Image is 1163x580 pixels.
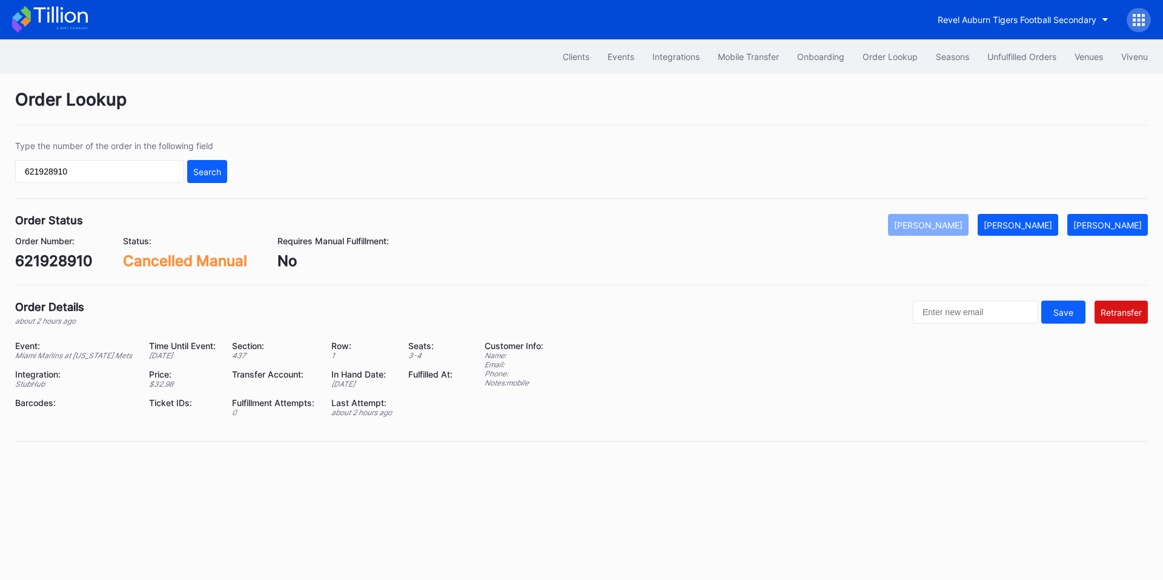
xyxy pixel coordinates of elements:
div: Last Attempt: [331,398,394,408]
input: GT59662 [15,160,184,183]
div: Order Number: [15,236,93,246]
div: Row: [331,341,394,351]
button: [PERSON_NAME] [888,214,969,236]
div: Integration: [15,369,134,379]
div: [PERSON_NAME] [1073,220,1142,230]
button: Clients [554,45,598,68]
div: 1 [331,351,394,360]
div: Cancelled Manual [123,252,247,270]
div: $ 32.98 [149,379,217,388]
div: Save [1053,307,1073,318]
button: Revel Auburn Tigers Football Secondary [929,8,1118,31]
div: Price: [149,369,217,379]
button: Vivenu [1112,45,1157,68]
div: Phone: [485,369,543,378]
div: Mobile Transfer [718,52,779,62]
button: Retransfer [1095,301,1148,324]
button: Unfulfilled Orders [978,45,1065,68]
div: Miami Marlins at [US_STATE] Mets [15,351,134,360]
div: [PERSON_NAME] [984,220,1052,230]
div: Name: [485,351,543,360]
button: [PERSON_NAME] [978,214,1058,236]
div: Requires Manual Fulfillment: [277,236,389,246]
div: Ticket IDs: [149,398,217,408]
div: 621928910 [15,252,93,270]
div: Seats: [408,341,454,351]
div: [PERSON_NAME] [894,220,963,230]
div: Venues [1075,52,1103,62]
div: 0 [232,408,316,417]
div: Customer Info: [485,341,543,351]
div: Order Lookup [863,52,918,62]
div: [DATE] [331,379,394,388]
div: Event: [15,341,134,351]
div: Retransfer [1101,307,1142,318]
div: Onboarding [797,52,844,62]
div: 437 [232,351,316,360]
div: Vivenu [1121,52,1148,62]
button: Mobile Transfer [709,45,788,68]
div: Fulfilled At: [408,369,454,379]
div: Time Until Event: [149,341,217,351]
div: No [277,252,389,270]
div: Status: [123,236,247,246]
div: Barcodes: [15,398,134,408]
div: Fulfillment Attempts: [232,398,316,408]
button: [PERSON_NAME] [1067,214,1148,236]
div: In Hand Date: [331,369,394,379]
button: Save [1041,301,1085,324]
input: Enter new email [913,301,1038,324]
div: about 2 hours ago [331,408,394,417]
div: Type the number of the order in the following field [15,141,227,151]
div: Email: [485,360,543,369]
div: Transfer Account: [232,369,316,379]
div: Revel Auburn Tigers Football Secondary [938,15,1096,25]
div: Clients [563,52,589,62]
div: Events [608,52,634,62]
button: Search [187,160,227,183]
div: [DATE] [149,351,217,360]
button: Events [598,45,643,68]
button: Integrations [643,45,709,68]
button: Venues [1065,45,1112,68]
button: Order Lookup [853,45,927,68]
div: Order Lookup [15,89,1148,125]
div: Integrations [652,52,700,62]
div: Order Details [15,301,84,313]
div: Order Status [15,214,83,227]
button: Onboarding [788,45,853,68]
div: Unfulfilled Orders [987,52,1056,62]
div: Notes: mobile [485,378,543,387]
div: Section: [232,341,316,351]
div: about 2 hours ago [15,316,84,325]
div: StubHub [15,379,134,388]
div: 3 - 4 [408,351,454,360]
button: Seasons [927,45,978,68]
div: Search [193,167,221,177]
div: Seasons [936,52,969,62]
